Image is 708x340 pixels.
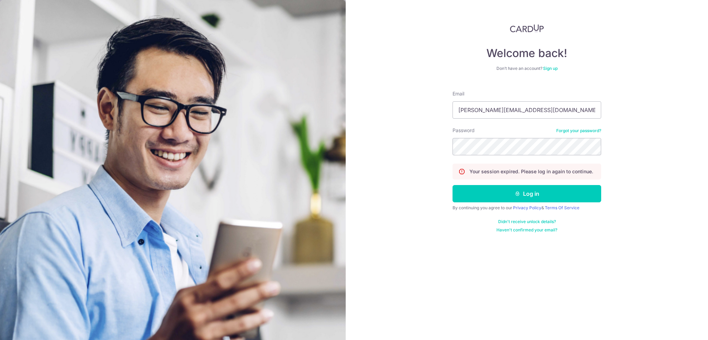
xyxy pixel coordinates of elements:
[453,46,601,60] h4: Welcome back!
[556,128,601,134] a: Forgot your password?
[469,168,593,175] p: Your session expired. Please log in again to continue.
[453,205,601,211] div: By continuing you agree to our &
[543,66,558,71] a: Sign up
[453,101,601,119] input: Enter your Email
[453,127,475,134] label: Password
[496,227,557,233] a: Haven't confirmed your email?
[453,66,601,71] div: Don’t have an account?
[498,219,556,224] a: Didn't receive unlock details?
[453,90,464,97] label: Email
[453,185,601,202] button: Log in
[545,205,579,210] a: Terms Of Service
[513,205,541,210] a: Privacy Policy
[510,24,544,33] img: CardUp Logo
